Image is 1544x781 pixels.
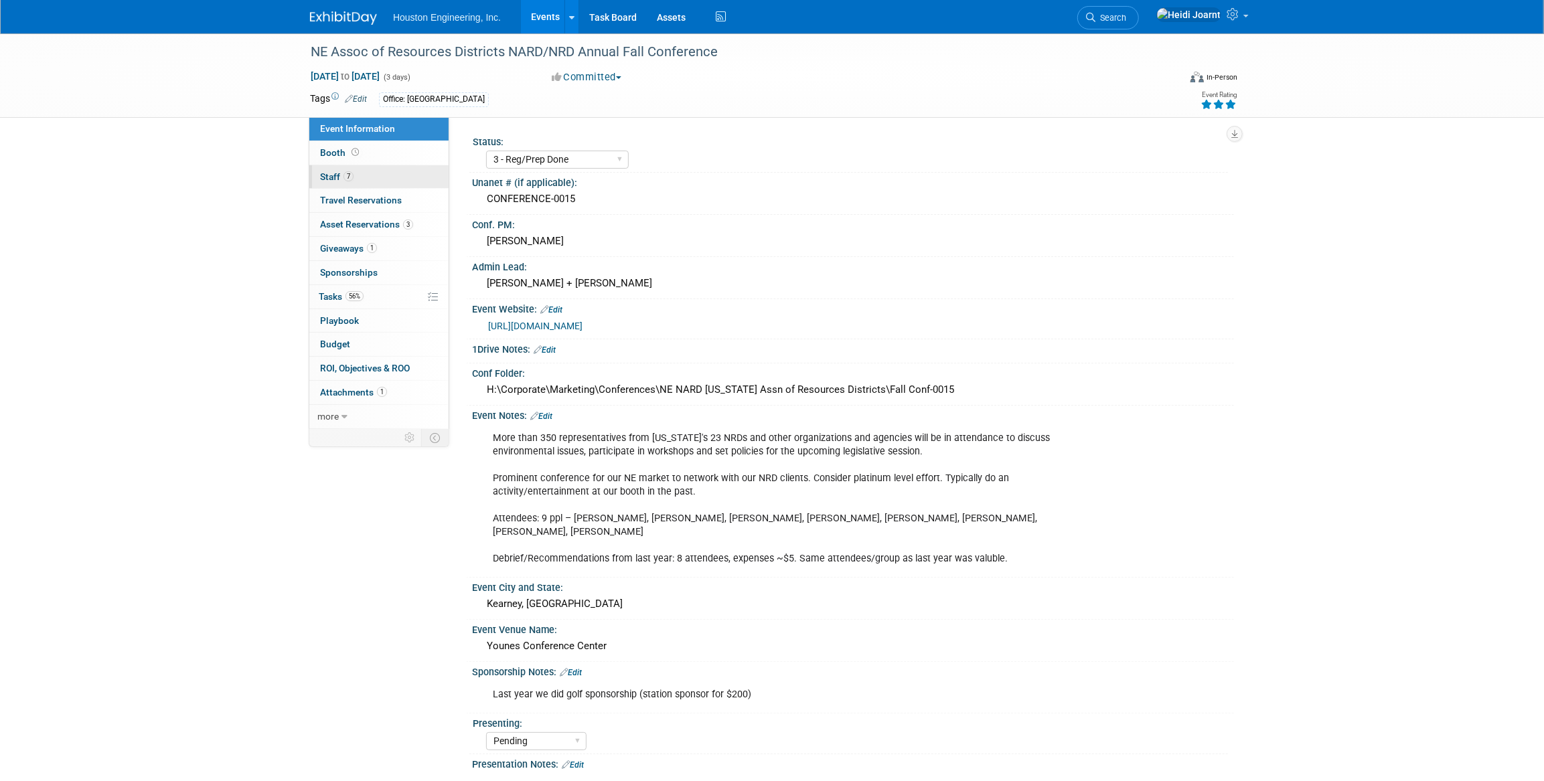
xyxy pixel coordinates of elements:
[1077,6,1139,29] a: Search
[472,339,1234,357] div: 1Drive Notes:
[310,92,367,107] td: Tags
[309,405,449,428] a: more
[1206,72,1237,82] div: In-Person
[562,760,584,770] a: Edit
[472,662,1234,679] div: Sponsorship Notes:
[379,92,489,106] div: Office: [GEOGRAPHIC_DATA]
[309,237,449,260] a: Giveaways1
[393,12,501,23] span: Houston Engineering, Inc.
[482,189,1224,209] div: CONFERENCE-0015
[309,357,449,380] a: ROI, Objectives & ROO
[345,94,367,104] a: Edit
[309,381,449,404] a: Attachments1
[310,11,377,25] img: ExhibitDay
[472,215,1234,232] div: Conf. PM:
[1201,92,1237,98] div: Event Rating
[309,189,449,212] a: Travel Reservations
[403,220,413,230] span: 3
[320,387,387,398] span: Attachments
[309,261,449,284] a: Sponsorships
[343,171,354,181] span: 7
[473,713,1228,730] div: Presenting:
[534,345,556,355] a: Edit
[483,425,1087,573] div: More than 350 representatives from [US_STATE]'s 23 NRDs and other organizations and agencies will...
[560,668,582,677] a: Edit
[345,291,364,301] span: 56%
[530,412,552,421] a: Edit
[320,363,410,373] span: ROI, Objectives & ROO
[320,243,377,254] span: Giveaways
[472,257,1234,274] div: Admin Lead:
[309,285,449,309] a: Tasks56%
[367,243,377,253] span: 1
[377,387,387,397] span: 1
[482,273,1224,294] div: [PERSON_NAME] + [PERSON_NAME]
[319,291,364,302] span: Tasks
[472,406,1234,423] div: Event Notes:
[482,594,1224,614] div: Kearney, [GEOGRAPHIC_DATA]
[309,213,449,236] a: Asset Reservations3
[540,305,562,315] a: Edit
[422,429,449,446] td: Toggle Event Tabs
[306,40,1158,64] div: NE Assoc of Resources Districts NARD/NRD Annual Fall Conference
[1095,13,1126,23] span: Search
[320,219,413,230] span: Asset Reservations
[320,339,350,349] span: Budget
[398,429,422,446] td: Personalize Event Tab Strip
[482,379,1224,400] div: H:\Corporate\Marketing\Conferences\NE NARD [US_STATE] Assn of Resources Districts\Fall Conf-0015
[309,165,449,189] a: Staff7
[472,299,1234,317] div: Event Website:
[472,363,1234,380] div: Conf Folder:
[317,411,339,422] span: more
[309,141,449,165] a: Booth
[1099,70,1237,90] div: Event Format
[482,231,1224,252] div: [PERSON_NAME]
[309,333,449,356] a: Budget
[320,315,359,326] span: Playbook
[483,681,1087,708] div: Last year we did golf sponsorship (station sponsor for $200)
[488,321,583,331] a: [URL][DOMAIN_NAME]
[1156,7,1221,22] img: Heidi Joarnt
[320,267,378,278] span: Sponsorships
[382,73,410,82] span: (3 days)
[473,132,1228,149] div: Status:
[310,70,380,82] span: [DATE] [DATE]
[472,754,1234,772] div: Presentation Notes:
[472,620,1234,636] div: Event Venue Name:
[472,173,1234,189] div: Unanet # (if applicable):
[1190,72,1204,82] img: Format-Inperson.png
[320,195,402,205] span: Travel Reservations
[547,70,627,84] button: Committed
[309,309,449,333] a: Playbook
[482,636,1224,657] div: Younes Conference Center
[349,147,362,157] span: Booth not reserved yet
[320,123,395,134] span: Event Information
[472,578,1234,594] div: Event City and State:
[320,171,354,182] span: Staff
[339,71,352,82] span: to
[320,147,362,158] span: Booth
[309,117,449,141] a: Event Information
